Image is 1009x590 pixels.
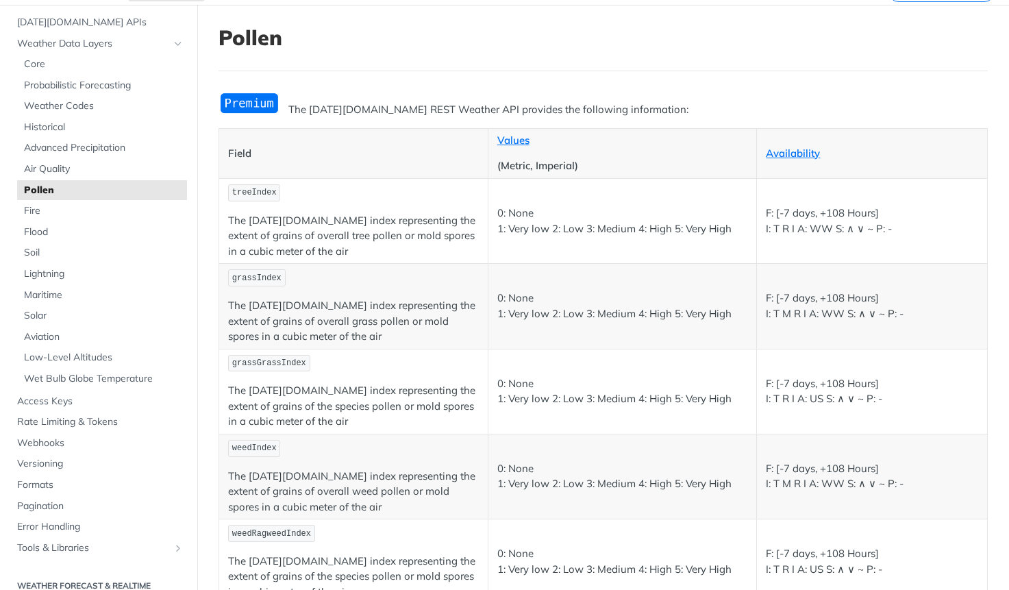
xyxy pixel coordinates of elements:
[228,146,479,162] p: Field
[17,117,187,138] a: Historical
[17,457,184,471] span: Versioning
[497,206,748,236] p: 0: None 1: Very low 2: Low 3: Medium 4: High 5: Very High
[766,291,978,321] p: F: [-7 days, +108 Hours] I: T M R I A: WW S: ∧ ∨ ~ P: -
[173,38,184,49] button: Hide subpages for Weather Data Layers
[17,96,187,116] a: Weather Codes
[17,478,184,492] span: Formats
[219,25,988,50] h1: Pollen
[17,180,187,201] a: Pollen
[232,443,277,453] span: weedIndex
[10,475,187,495] a: Formats
[17,243,187,263] a: Soil
[24,267,184,281] span: Lightning
[766,546,978,577] p: F: [-7 days, +108 Hours] I: T R I A: US S: ∧ ∨ ~ P: -
[17,201,187,221] a: Fire
[219,102,988,118] p: The [DATE][DOMAIN_NAME] REST Weather API provides the following information:
[17,500,184,513] span: Pagination
[17,16,184,29] span: [DATE][DOMAIN_NAME] APIs
[24,330,184,344] span: Aviation
[497,134,530,147] a: Values
[17,415,184,429] span: Rate Limiting & Tokens
[17,159,187,180] a: Air Quality
[17,520,184,534] span: Error Handling
[232,273,282,283] span: grassIndex
[766,147,820,160] a: Availability
[24,121,184,134] span: Historical
[17,75,187,96] a: Probabilistic Forecasting
[17,306,187,326] a: Solar
[24,58,184,71] span: Core
[10,454,187,474] a: Versioning
[17,54,187,75] a: Core
[766,206,978,236] p: F: [-7 days, +108 Hours] I: T R I A: WW S: ∧ ∨ ~ P: -
[228,213,479,260] p: The [DATE][DOMAIN_NAME] index representing the extent of grains of overall tree pollen or mold sp...
[24,309,184,323] span: Solar
[17,437,184,450] span: Webhooks
[17,285,187,306] a: Maritime
[24,79,184,93] span: Probabilistic Forecasting
[24,288,184,302] span: Maritime
[24,141,184,155] span: Advanced Precipitation
[24,246,184,260] span: Soil
[24,225,184,239] span: Flood
[228,383,479,430] p: The [DATE][DOMAIN_NAME] index representing the extent of grains of the species pollen or mold spo...
[24,372,184,386] span: Wet Bulb Globe Temperature
[228,469,479,515] p: The [DATE][DOMAIN_NAME] index representing the extent of grains of overall weed pollen or mold sp...
[17,541,169,555] span: Tools & Libraries
[766,461,978,492] p: F: [-7 days, +108 Hours] I: T M R I A: WW S: ∧ ∨ ~ P: -
[766,376,978,407] p: F: [-7 days, +108 Hours] I: T R I A: US S: ∧ ∨ ~ P: -
[24,204,184,218] span: Fire
[17,347,187,368] a: Low-Level Altitudes
[17,264,187,284] a: Lightning
[17,369,187,389] a: Wet Bulb Globe Temperature
[10,538,187,558] a: Tools & LibrariesShow subpages for Tools & Libraries
[232,358,306,368] span: grassGrassIndex
[17,395,184,408] span: Access Keys
[24,351,184,365] span: Low-Level Altitudes
[228,298,479,345] p: The [DATE][DOMAIN_NAME] index representing the extent of grains of overall grass pollen or mold s...
[10,496,187,517] a: Pagination
[173,543,184,554] button: Show subpages for Tools & Libraries
[497,461,748,492] p: 0: None 1: Very low 2: Low 3: Medium 4: High 5: Very High
[17,37,169,51] span: Weather Data Layers
[497,291,748,321] p: 0: None 1: Very low 2: Low 3: Medium 4: High 5: Very High
[10,391,187,412] a: Access Keys
[232,188,277,197] span: treeIndex
[10,433,187,454] a: Webhooks
[10,412,187,432] a: Rate Limiting & Tokens
[10,12,187,33] a: [DATE][DOMAIN_NAME] APIs
[497,546,748,577] p: 0: None 1: Very low 2: Low 3: Medium 4: High 5: Very High
[497,158,748,174] p: (Metric, Imperial)
[17,222,187,243] a: Flood
[17,138,187,158] a: Advanced Precipitation
[10,517,187,537] a: Error Handling
[24,184,184,197] span: Pollen
[24,99,184,113] span: Weather Codes
[497,376,748,407] p: 0: None 1: Very low 2: Low 3: Medium 4: High 5: Very High
[10,34,187,54] a: Weather Data LayersHide subpages for Weather Data Layers
[17,327,187,347] a: Aviation
[232,529,311,539] span: weedRagweedIndex
[24,162,184,176] span: Air Quality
